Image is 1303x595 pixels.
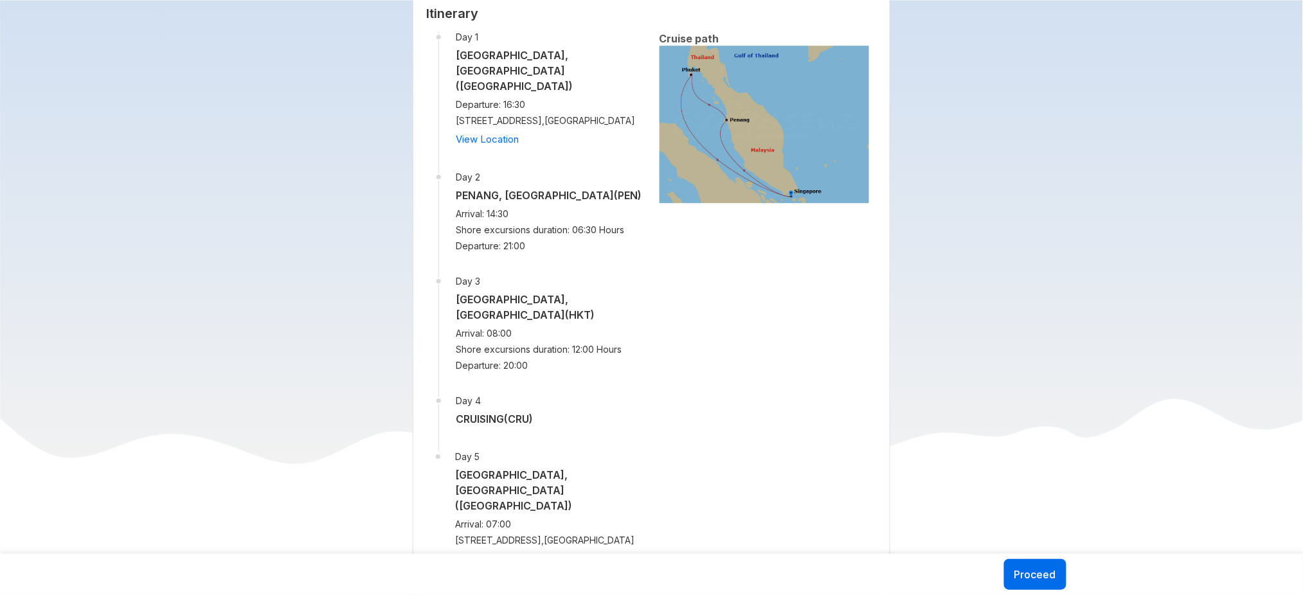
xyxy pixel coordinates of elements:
h5: [GEOGRAPHIC_DATA], [GEOGRAPHIC_DATA] (HKT) [456,292,643,323]
span: Day 5 [455,451,643,462]
button: Proceed [1004,559,1066,590]
span: Shore excursions duration: 12:00 Hours [456,344,643,355]
h5: [GEOGRAPHIC_DATA], [GEOGRAPHIC_DATA] ([GEOGRAPHIC_DATA]) [456,48,643,94]
a: View Location [456,133,519,145]
span: Arrival: 07:00 [455,519,643,529]
span: Departure: 20:00 [456,360,643,371]
span: [STREET_ADDRESS] , [GEOGRAPHIC_DATA] [455,535,643,546]
span: Day 1 [456,31,643,42]
span: Departure: 21:00 [456,240,643,251]
span: [STREET_ADDRESS] , [GEOGRAPHIC_DATA] [456,115,643,126]
span: Arrival: 08:00 [456,328,643,339]
span: Day 3 [456,276,643,287]
span: Shore excursions duration: 06:30 Hours [456,224,643,235]
span: Day 2 [456,172,643,182]
span: Day 4 [456,395,643,406]
span: Arrival: 14:30 [456,208,643,219]
h3: Itinerary [426,6,877,21]
h5: PENANG, [GEOGRAPHIC_DATA] (PEN) [456,188,643,203]
h5: [GEOGRAPHIC_DATA], [GEOGRAPHIC_DATA] ([GEOGRAPHIC_DATA]) [455,467,643,513]
span: Departure: 16:30 [456,99,643,110]
h6: Cruise path [660,31,869,46]
a: View Location [455,553,518,565]
h5: CRUISING (CRU) [456,411,643,427]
